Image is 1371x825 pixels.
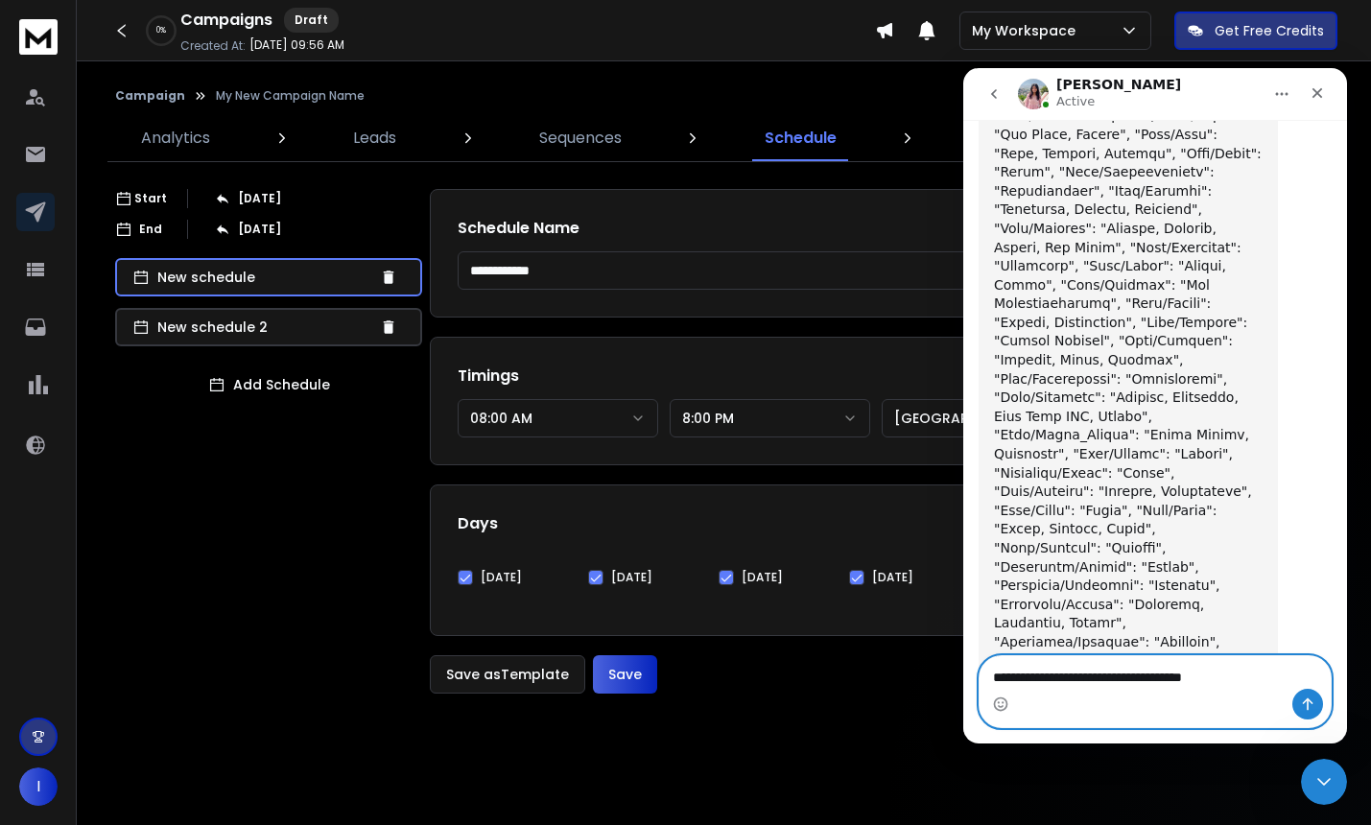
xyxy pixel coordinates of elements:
[1215,21,1324,40] p: Get Free Credits
[611,570,652,585] label: [DATE]
[180,38,246,54] p: Created At:
[156,25,166,36] p: 0 %
[141,127,210,150] p: Analytics
[238,191,281,206] p: [DATE]
[157,318,372,337] p: New schedule 2
[458,365,1305,388] h1: Timings
[539,127,622,150] p: Sequences
[249,37,344,53] p: [DATE] 09:56 AM
[963,68,1347,743] iframe: Intercom live chat
[528,115,633,161] a: Sequences
[157,268,372,287] p: New schedule
[593,655,657,694] button: Save
[458,399,658,437] button: 08:00 AM
[139,222,162,237] p: End
[130,115,222,161] a: Analytics
[872,570,913,585] label: [DATE]
[894,409,1253,428] p: [GEOGRAPHIC_DATA], [GEOGRAPHIC_DATA] (UTC-11:00)
[342,115,408,161] a: Leads
[19,767,58,806] button: I
[430,655,585,694] button: Save asTemplate
[458,512,1305,535] h1: Days
[670,399,870,437] button: 8:00 PM
[180,9,272,32] h1: Campaigns
[765,127,837,150] p: Schedule
[115,365,422,404] button: Add Schedule
[481,570,522,585] label: [DATE]
[115,88,185,104] button: Campaign
[19,19,58,55] img: logo
[742,570,783,585] label: [DATE]
[216,88,365,104] p: My New Campaign Name
[238,222,281,237] p: [DATE]
[1301,759,1347,805] iframe: Intercom live chat
[353,127,396,150] p: Leads
[753,115,848,161] a: Schedule
[134,191,167,206] p: Start
[972,21,1083,40] p: My Workspace
[284,8,339,33] div: Draft
[1174,12,1337,50] button: Get Free Credits
[458,217,1305,240] h1: Schedule Name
